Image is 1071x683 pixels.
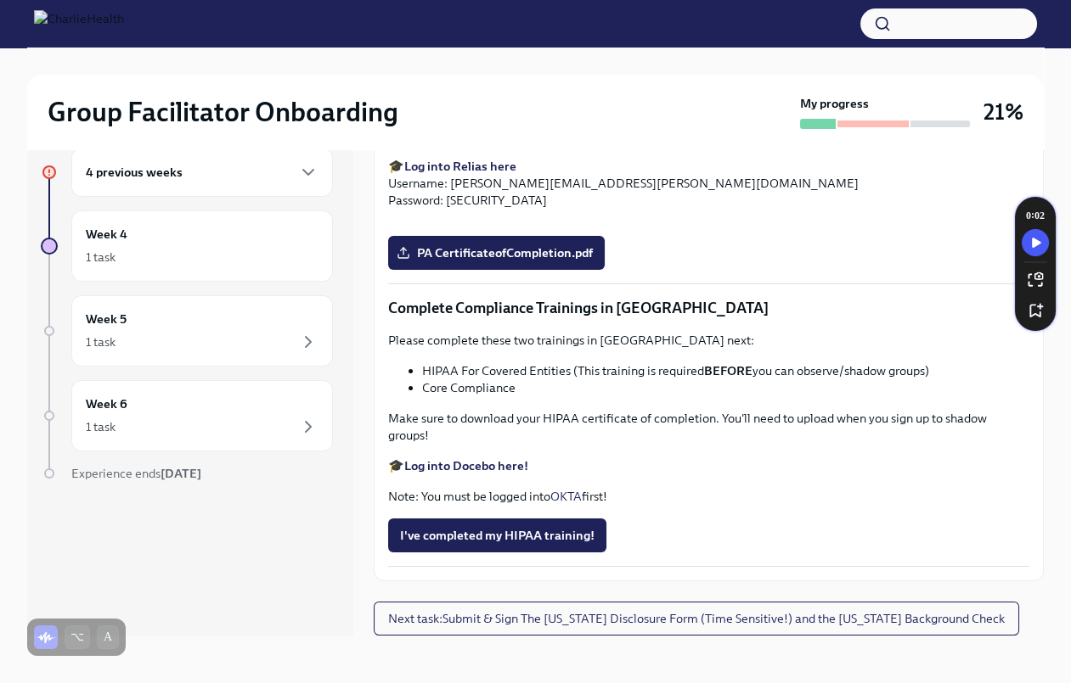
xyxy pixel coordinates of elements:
[41,380,333,451] a: Week 61 task
[86,310,127,328] h6: Week 5
[86,225,127,244] h6: Week 4
[422,379,1029,396] li: Core Compliance
[800,95,869,112] strong: My progress
[984,97,1023,127] h3: 21%
[374,602,1019,635] button: Next task:Submit & Sign The [US_STATE] Disclosure Form (Time Sensitive!) and the [US_STATE] Backg...
[41,295,333,367] a: Week 51 task
[71,148,333,197] div: 4 previous weeks
[404,159,516,174] a: Log into Relias here
[422,362,1029,379] li: HIPAA For Covered Entities (This training is required you can observe/shadow groups)
[550,489,582,504] a: OKTA
[86,163,183,182] h6: 4 previous weeks
[388,610,1005,627] span: Next task : Submit & Sign The [US_STATE] Disclosure Form (Time Sensitive!) and the [US_STATE] Bac...
[86,333,116,350] div: 1 task
[388,457,1029,474] p: 🎓
[388,298,1029,318] p: Complete Compliance Trainings in [GEOGRAPHIC_DATA]
[400,527,595,544] span: I've completed my HIPAA training!
[404,458,528,473] a: Log into Docebo here!
[86,418,116,435] div: 1 task
[388,332,1029,349] p: Please complete these two trainings in [GEOGRAPHIC_DATA] next:
[388,410,1029,444] p: Make sure to download your HIPAA certificate of completion. You'll need to upload when you sign u...
[704,363,753,378] strong: BEFORE
[388,488,1029,505] p: Note: You must be logged into first!
[41,210,333,282] a: Week 41 task
[71,466,201,481] span: Experience ends
[34,10,124,37] img: CharlieHealth
[388,158,1029,209] p: 🎓 Username: [PERSON_NAME][EMAIL_ADDRESS][PERSON_NAME][DOMAIN_NAME] Password: [SECURITY_DATA]
[48,95,398,129] h2: Group Facilitator Onboarding
[400,244,593,261] span: PA CertificateofCompletion.pdf
[86,249,116,266] div: 1 task
[388,518,606,552] button: I've completed my HIPAA training!
[161,466,201,481] strong: [DATE]
[86,395,127,413] h6: Week 6
[388,236,605,270] label: PA CertificateofCompletion.pdf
